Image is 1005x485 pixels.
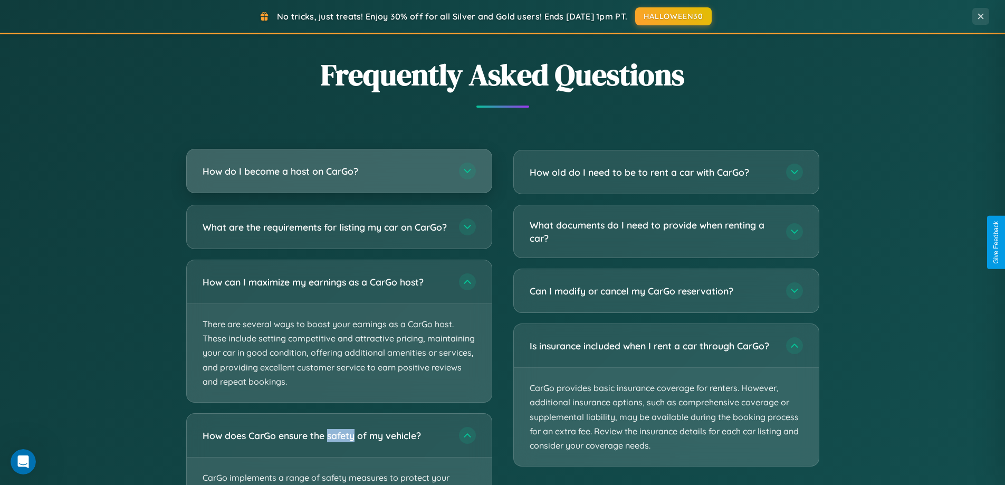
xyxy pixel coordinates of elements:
h3: How old do I need to be to rent a car with CarGo? [530,166,776,179]
h3: Can I modify or cancel my CarGo reservation? [530,284,776,298]
div: Give Feedback [992,221,1000,264]
h3: How can I maximize my earnings as a CarGo host? [203,275,448,289]
h3: How do I become a host on CarGo? [203,165,448,178]
button: HALLOWEEN30 [635,7,712,25]
h2: Frequently Asked Questions [186,54,819,95]
p: CarGo provides basic insurance coverage for renters. However, additional insurance options, such ... [514,368,819,466]
h3: What are the requirements for listing my car on CarGo? [203,221,448,234]
h3: What documents do I need to provide when renting a car? [530,218,776,244]
span: No tricks, just treats! Enjoy 30% off for all Silver and Gold users! Ends [DATE] 1pm PT. [277,11,627,22]
h3: How does CarGo ensure the safety of my vehicle? [203,429,448,442]
iframe: Intercom live chat [11,449,36,474]
h3: Is insurance included when I rent a car through CarGo? [530,339,776,353]
p: There are several ways to boost your earnings as a CarGo host. These include setting competitive ... [187,304,492,402]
